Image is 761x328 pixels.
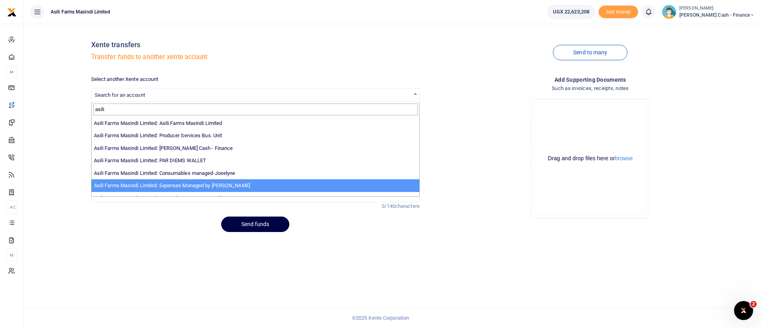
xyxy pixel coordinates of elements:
[92,88,419,101] span: Search for an account
[547,5,595,19] a: UGX 22,623,208
[7,8,17,17] img: logo-small
[94,194,226,202] label: Asili Farms Masindi Limited: HR & Admin Expenses Wallet
[94,132,222,140] label: Asili Farms Masindi Limited: Producer Services Bus. Unit
[221,217,289,232] button: Send funds
[534,155,646,162] div: Drag and drop files here or
[750,301,757,307] span: 2
[6,65,17,79] li: M
[734,301,753,320] iframe: Intercom live chat
[544,5,598,19] li: Wallet ballance
[94,182,250,190] label: Asili Farms Masindi Limited: Expenses Managed by [PERSON_NAME]
[6,201,17,214] li: Ac
[615,155,633,161] button: browse
[531,99,650,218] div: File Uploader
[662,5,755,19] a: profile-user [PERSON_NAME] [PERSON_NAME] Cash - Finance
[598,6,638,19] span: Add money
[598,6,638,19] li: Toup your wallet
[553,8,589,16] span: UGX 22,623,208
[93,104,418,115] input: Search
[7,9,17,15] a: logo-small logo-large logo-large
[94,119,222,127] label: Asili Farms Masindi Limited: Asili Farms Masindi Limited
[94,144,233,152] label: Asili Farms Masindi Limited: [PERSON_NAME] Cash - Finance
[553,45,627,60] a: Send to many
[382,203,395,209] span: 0/140
[6,249,17,262] li: M
[95,92,145,98] span: Search for an account
[48,8,113,15] span: Asili Farms Masindi Limited
[426,75,755,84] h4: Add supporting Documents
[91,40,420,49] h4: Xente transfers
[395,203,420,209] span: characters
[91,53,420,61] h5: Transfer funds to another xente account
[94,169,235,177] label: Asili Farms Masindi Limited: Consumables managed-Joselyne
[426,84,755,93] h4: Such as invoices, receipts, notes
[679,5,755,12] small: [PERSON_NAME]
[91,75,159,83] label: Select another Xente account
[94,157,207,165] label: Asili Farms Masindi Limited: PAR DIEMS WALLET
[598,8,638,14] a: Add money
[662,5,676,19] img: profile-user
[91,88,420,102] span: Search for an account
[679,12,755,19] span: [PERSON_NAME] Cash - Finance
